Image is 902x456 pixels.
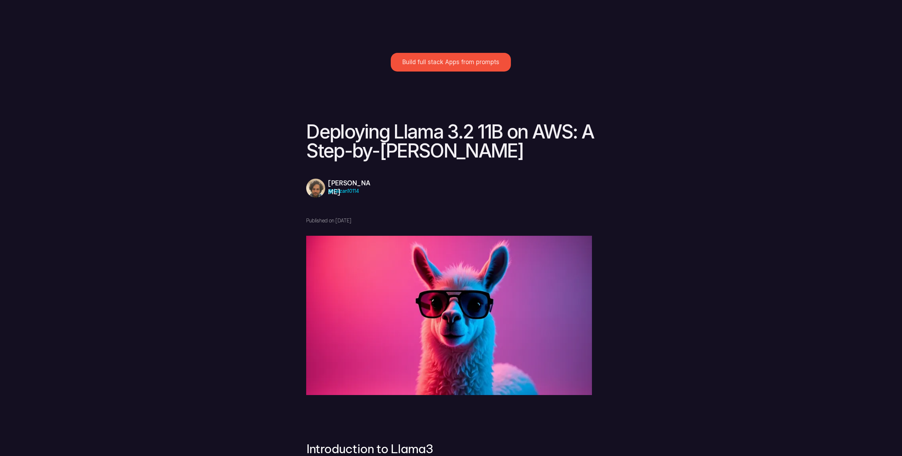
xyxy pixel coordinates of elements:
[328,179,376,196] p: [PERSON_NAME]
[328,186,376,196] p: @faizan10114
[307,442,595,455] h3: Introduction to Llama3
[467,1,481,12] p: Tools
[306,120,598,162] a: Deploying Llama 3.2 11B on AWS: A Step-by-[PERSON_NAME]
[402,58,499,66] p: Build full stack Apps from prompts
[391,53,511,71] a: Build full stack Apps from prompts
[306,217,381,224] p: Published on [DATE]
[515,1,540,12] p: AI Gallery
[575,3,587,10] a: Blog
